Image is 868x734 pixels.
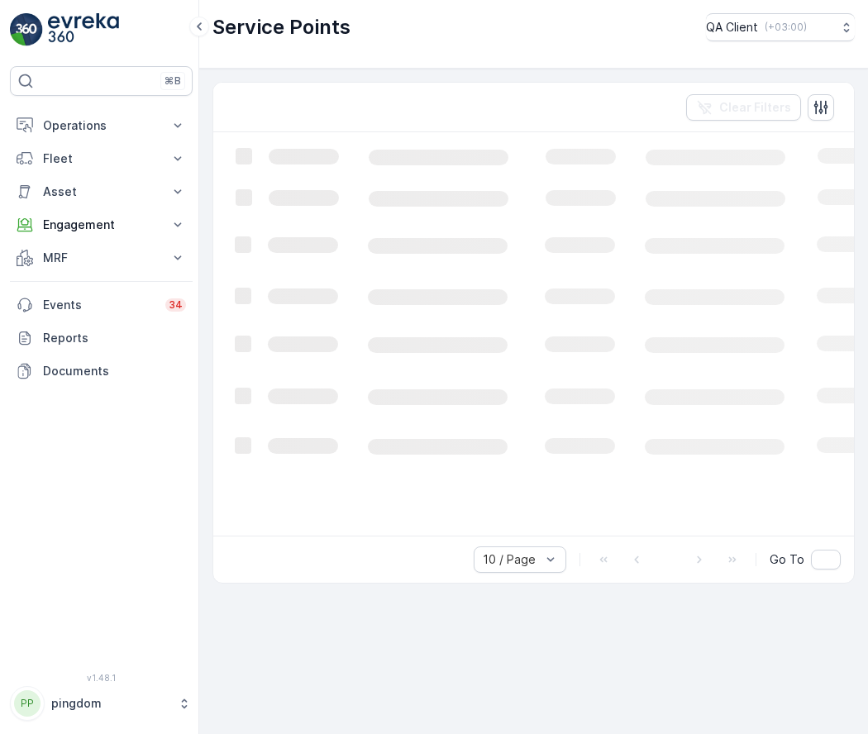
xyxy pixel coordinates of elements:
[10,208,193,241] button: Engagement
[10,673,193,683] span: v 1.48.1
[43,150,160,167] p: Fleet
[10,322,193,355] a: Reports
[10,142,193,175] button: Fleet
[10,109,193,142] button: Operations
[169,298,183,312] p: 34
[43,217,160,233] p: Engagement
[686,94,801,121] button: Clear Filters
[10,13,43,46] img: logo
[10,686,193,721] button: PPpingdom
[770,551,804,568] span: Go To
[43,363,186,379] p: Documents
[43,330,186,346] p: Reports
[10,288,193,322] a: Events34
[10,355,193,388] a: Documents
[165,74,181,88] p: ⌘B
[706,19,758,36] p: QA Client
[43,250,160,266] p: MRF
[43,183,160,200] p: Asset
[706,13,855,41] button: QA Client(+03:00)
[43,117,160,134] p: Operations
[48,13,119,46] img: logo_light-DOdMpM7g.png
[43,297,155,313] p: Events
[765,21,807,34] p: ( +03:00 )
[10,175,193,208] button: Asset
[212,14,351,41] p: Service Points
[51,695,169,712] p: pingdom
[14,690,41,717] div: PP
[719,99,791,116] p: Clear Filters
[10,241,193,274] button: MRF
